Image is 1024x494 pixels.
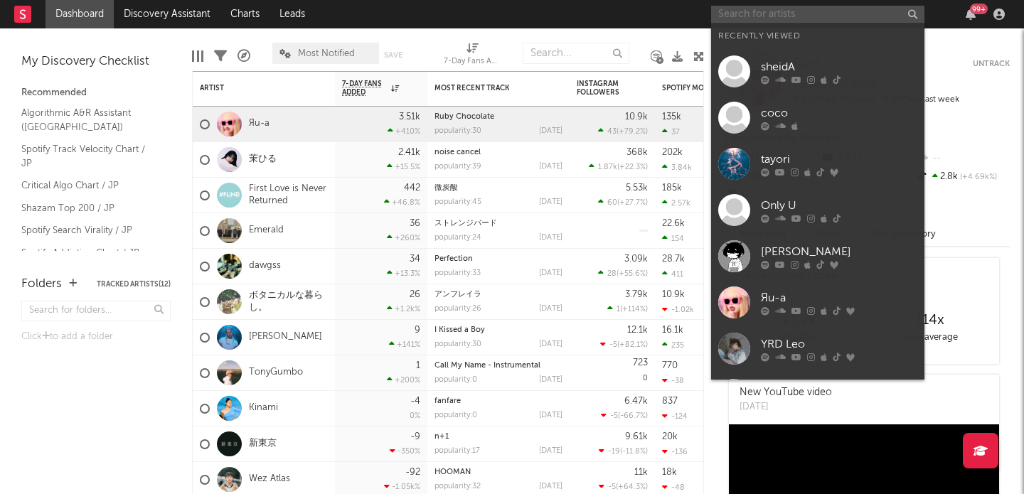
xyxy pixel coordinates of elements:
[577,355,648,390] div: 0
[238,36,250,77] div: A&R Pipeline
[662,483,685,492] div: -48
[434,305,481,313] div: popularity: 26
[609,341,617,349] span: -5
[390,446,420,456] div: -350 %
[662,254,685,264] div: 28.7k
[607,199,617,207] span: 60
[434,234,481,242] div: popularity: 24
[434,127,481,135] div: popularity: 30
[761,197,917,214] div: Only U
[761,335,917,353] div: YRD Leo
[410,412,420,420] div: 0 %
[387,233,420,242] div: +260 %
[539,340,562,348] div: [DATE]
[622,448,646,456] span: -11.8 %
[21,105,156,134] a: Algorithmic A&R Assistant ([GEOGRAPHIC_DATA])
[662,290,685,299] div: 10.9k
[434,376,477,384] div: popularity: 0
[958,173,997,181] span: +4.69k %
[539,163,562,171] div: [DATE]
[740,400,832,414] div: [DATE]
[434,340,481,348] div: popularity: 30
[915,168,1010,186] div: 2.8k
[662,397,678,406] div: 837
[607,128,617,136] span: 43
[662,361,678,370] div: 770
[384,198,420,207] div: +46.8 %
[618,483,646,491] span: +64.3 %
[711,233,924,279] a: [PERSON_NAME]
[662,112,681,122] div: 135k
[384,51,402,59] button: Save
[711,95,924,141] a: coco
[434,397,562,405] div: fanfare
[711,48,924,95] a: sheidA
[966,9,976,20] button: 99+
[711,187,924,233] a: Only U
[711,326,924,372] a: YRD Leo
[434,397,461,405] a: fanfare
[662,376,684,385] div: -38
[626,148,648,157] div: 368k
[539,305,562,313] div: [DATE]
[711,141,924,187] a: tayori
[539,447,562,455] div: [DATE]
[634,468,648,477] div: 11k
[434,184,458,192] a: 微炭酸
[387,375,420,385] div: +200 %
[342,80,388,97] span: 7-Day Fans Added
[434,184,562,192] div: 微炭酸
[761,289,917,306] div: Яu-a
[410,397,420,406] div: -4
[610,412,618,420] span: -5
[622,306,646,313] span: +114 %
[662,198,690,208] div: 2.57k
[21,85,171,102] div: Recommended
[617,306,620,313] span: 1
[434,433,562,441] div: n+1
[619,270,646,278] span: +55.6 %
[598,127,648,136] div: ( )
[598,269,648,278] div: ( )
[662,326,683,335] div: 16.1k
[410,432,420,441] div: -9
[192,36,203,77] div: Edit Columns
[539,376,562,384] div: [DATE]
[620,412,646,420] span: -66.7 %
[662,447,688,456] div: -136
[915,149,1010,168] div: --
[662,148,683,157] div: 202k
[434,255,562,263] div: Perfection
[21,301,171,321] input: Search for folders...
[434,433,449,441] a: n+1
[633,358,648,367] div: 723
[761,104,917,122] div: coco
[627,326,648,335] div: 12.1k
[434,326,562,334] div: I Kissed a Boy
[249,438,277,450] a: 新東京
[21,276,62,293] div: Folders
[434,163,481,171] div: popularity: 39
[410,254,420,264] div: 34
[599,446,648,456] div: ( )
[249,260,281,272] a: dawgss
[539,198,562,206] div: [DATE]
[249,331,322,343] a: [PERSON_NAME]
[434,362,562,370] div: Call My Name - Instrumental
[539,412,562,419] div: [DATE]
[249,154,277,166] a: 茉ひる
[539,269,562,277] div: [DATE]
[539,234,562,242] div: [DATE]
[434,326,485,334] a: I Kissed a Boy
[711,279,924,326] a: Яu-a
[200,84,306,92] div: Artist
[662,269,683,279] div: 411
[662,127,680,136] div: 37
[249,473,290,485] a: Wez Atlas
[21,141,156,171] a: Spotify Track Velocity Chart / JP
[404,183,420,193] div: 442
[711,372,924,418] a: SKRYU
[388,127,420,136] div: +410 %
[600,340,648,349] div: ( )
[711,6,924,23] input: Search for artists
